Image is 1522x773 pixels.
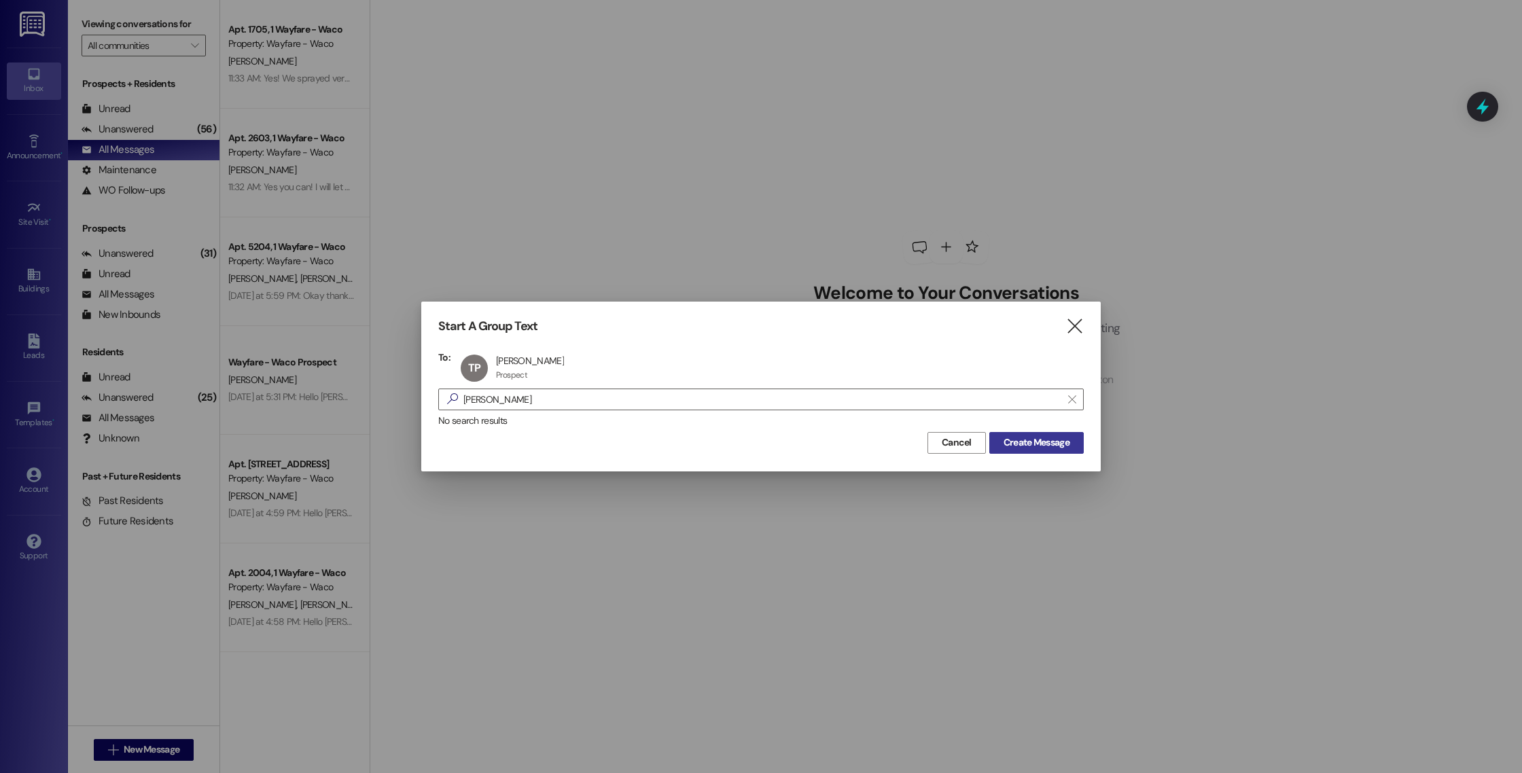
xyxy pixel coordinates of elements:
span: Cancel [942,435,972,450]
div: No search results [438,414,1084,428]
h3: To: [438,351,450,363]
input: Search for any contact or apartment [463,390,1061,409]
button: Create Message [989,432,1084,454]
span: Create Message [1004,435,1069,450]
i:  [1068,394,1076,405]
div: [PERSON_NAME] [496,355,564,367]
button: Cancel [927,432,986,454]
i:  [442,392,463,406]
h3: Start A Group Text [438,319,537,334]
span: TP [468,361,480,375]
div: Prospect [496,370,527,380]
i:  [1065,319,1084,334]
button: Clear text [1061,389,1083,410]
